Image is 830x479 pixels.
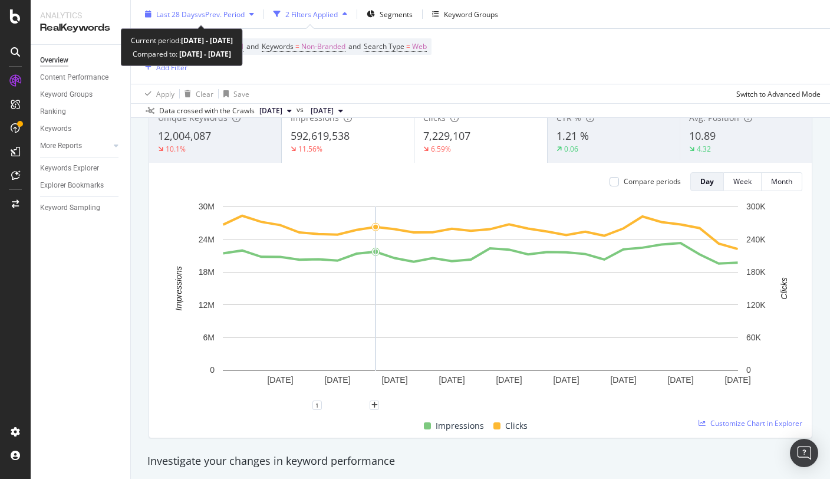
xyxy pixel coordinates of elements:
[174,266,183,310] text: Impressions
[140,5,259,24] button: Last 28 DaysvsPrev. Period
[295,41,299,51] span: =
[255,104,297,118] button: [DATE]
[291,129,350,143] span: 592,619,538
[203,333,215,342] text: 6M
[312,401,322,410] div: 1
[667,375,693,385] text: [DATE]
[746,300,766,310] text: 120K
[700,176,714,186] div: Day
[198,9,245,19] span: vs Prev. Period
[40,162,99,175] div: Keywords Explorer
[412,38,427,55] span: Web
[297,104,306,115] span: vs
[610,375,636,385] text: [DATE]
[423,129,470,143] span: 7,229,107
[196,88,213,99] div: Clear
[556,129,589,143] span: 1.21 %
[733,176,752,186] div: Week
[158,129,211,143] span: 12,004,087
[298,144,322,154] div: 11.56%
[131,34,233,47] div: Current period:
[140,60,187,74] button: Add Filter
[40,21,121,35] div: RealKeywords
[699,418,802,428] a: Customize Chart in Explorer
[362,5,417,24] button: Segments
[771,176,792,186] div: Month
[790,439,818,467] div: Open Intercom Messenger
[156,9,198,19] span: Last 28 Days
[381,375,407,385] text: [DATE]
[40,88,93,101] div: Keyword Groups
[180,84,213,103] button: Clear
[40,202,122,214] a: Keyword Sampling
[40,9,121,21] div: Analytics
[147,454,813,469] div: Investigate your changes in keyword performance
[246,41,259,51] span: and
[262,41,294,51] span: Keywords
[380,9,413,19] span: Segments
[140,84,174,103] button: Apply
[697,144,711,154] div: 4.32
[159,106,255,116] div: Data crossed with the Crawls
[406,41,410,51] span: =
[624,176,681,186] div: Compare periods
[177,49,231,59] b: [DATE] - [DATE]
[210,365,215,375] text: 0
[736,88,821,99] div: Switch to Advanced Mode
[233,88,249,99] div: Save
[269,5,352,24] button: 2 Filters Applied
[40,162,122,175] a: Keywords Explorer
[496,375,522,385] text: [DATE]
[156,62,187,72] div: Add Filter
[199,235,215,244] text: 24M
[311,106,334,116] span: 2025 Sep. 8th
[553,375,579,385] text: [DATE]
[710,418,802,428] span: Customize Chart in Explorer
[746,365,751,375] text: 0
[364,41,404,51] span: Search Type
[133,47,231,61] div: Compared to:
[436,419,484,433] span: Impressions
[181,35,233,45] b: [DATE] - [DATE]
[732,84,821,103] button: Switch to Advanced Mode
[370,401,379,410] div: plus
[306,104,348,118] button: [DATE]
[199,300,215,310] text: 12M
[689,129,716,143] span: 10.89
[564,144,578,154] div: 0.06
[324,375,350,385] text: [DATE]
[40,106,66,118] div: Ranking
[40,71,122,84] a: Content Performance
[40,71,108,84] div: Content Performance
[724,172,762,191] button: Week
[40,202,100,214] div: Keyword Sampling
[40,123,71,135] div: Keywords
[40,123,122,135] a: Keywords
[427,5,503,24] button: Keyword Groups
[746,235,766,244] text: 240K
[779,277,789,299] text: Clicks
[40,179,122,192] a: Explorer Bookmarks
[431,144,451,154] div: 6.59%
[259,106,282,116] span: 2025 Oct. 6th
[166,144,186,154] div: 10.1%
[690,172,724,191] button: Day
[285,9,338,19] div: 2 Filters Applied
[40,179,104,192] div: Explorer Bookmarks
[267,375,293,385] text: [DATE]
[746,267,766,277] text: 180K
[199,267,215,277] text: 18M
[159,201,802,405] svg: A chart.
[40,140,110,152] a: More Reports
[746,202,766,211] text: 300K
[762,172,802,191] button: Month
[444,9,498,19] div: Keyword Groups
[199,202,215,211] text: 30M
[505,419,528,433] span: Clicks
[348,41,361,51] span: and
[40,54,68,67] div: Overview
[746,333,762,342] text: 60K
[40,88,122,101] a: Keyword Groups
[156,88,174,99] div: Apply
[724,375,750,385] text: [DATE]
